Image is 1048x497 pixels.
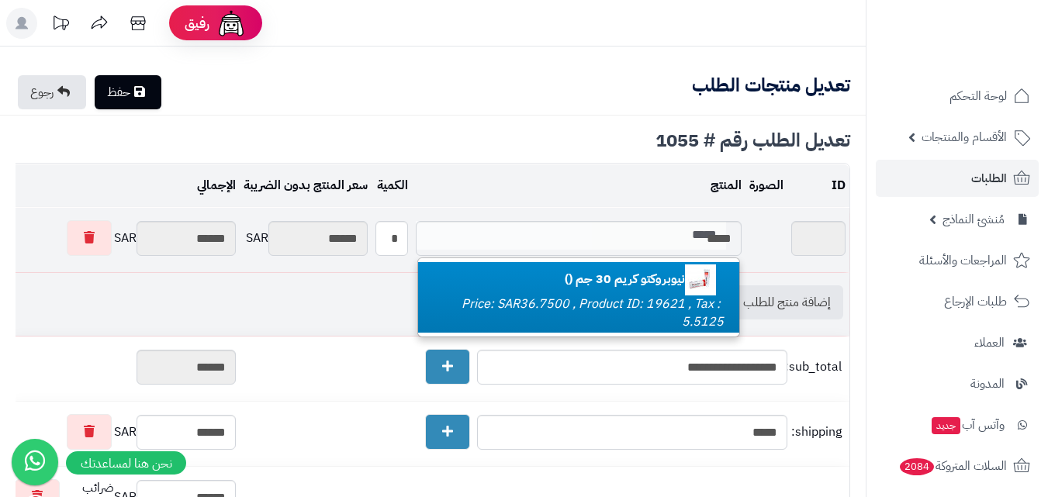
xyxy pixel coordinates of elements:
[876,324,1039,361] a: العملاء
[971,167,1007,189] span: الطلبات
[745,164,787,207] td: الصورة
[712,285,843,319] a: إضافة منتج للطلب
[922,126,1007,148] span: الأقسام والمنتجات
[9,164,240,207] td: الإجمالي
[787,164,849,207] td: ID
[932,417,960,434] span: جديد
[919,250,1007,271] span: المراجعات والأسئلة
[876,242,1039,279] a: المراجعات والأسئلة
[240,164,372,207] td: سعر المنتج بدون الضريبة
[876,447,1039,485] a: السلات المتروكة2084
[41,8,80,43] a: تحديثات المنصة
[462,295,724,331] small: Price: SAR36.7500 , Product ID: 19621 , Tax : 5.5125
[372,164,412,207] td: الكمية
[876,160,1039,197] a: الطلبات
[876,78,1039,115] a: لوحة التحكم
[685,264,716,295] img: 1753796973-Neoprokto%20cream%2030%20gm-40x40.jpg
[18,75,86,109] a: رجوع
[791,423,842,441] span: shipping:
[12,220,236,256] div: SAR
[692,71,850,99] b: تعديل منتجات الطلب
[949,85,1007,107] span: لوحة التحكم
[876,283,1039,320] a: طلبات الإرجاع
[974,332,1005,354] span: العملاء
[412,164,745,207] td: المنتج
[898,455,1007,477] span: السلات المتروكة
[565,270,724,288] b: نيوبروكتو كريم 30 جم ()
[244,221,368,256] div: SAR
[185,14,209,33] span: رفيق
[216,8,247,39] img: ai-face.png
[943,209,1005,230] span: مُنشئ النماذج
[970,373,1005,395] span: المدونة
[12,414,236,450] div: SAR
[900,458,934,475] span: 2084
[876,365,1039,402] a: المدونة
[930,414,1005,436] span: وآتس آب
[791,358,842,376] span: sub_total:
[95,75,161,109] a: حفظ
[16,131,850,150] div: تعديل الطلب رقم # 1055
[876,406,1039,444] a: وآتس آبجديد
[944,291,1007,312] span: طلبات الإرجاع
